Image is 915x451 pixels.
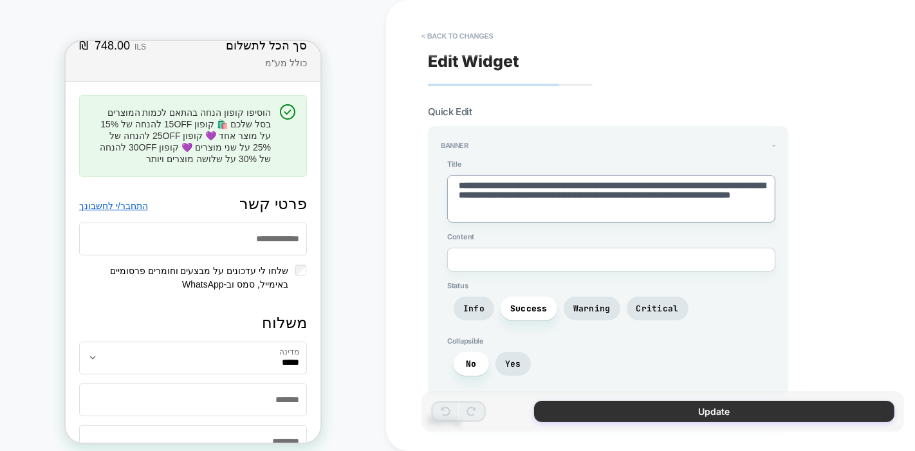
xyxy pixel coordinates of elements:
[14,223,230,250] label: שלחו לי עדכונים על מבצעים וחומרים פרסומיים באימייל, סמס וב-WhatsApp
[415,26,500,46] button: < Back to changes
[636,303,679,314] span: Critical
[69,1,80,10] span: ILS
[428,106,472,118] span: Quick Edit
[466,358,477,369] span: No
[447,336,775,345] span: Collapsible
[463,303,485,314] span: Info
[534,401,894,422] button: Update
[505,358,521,369] span: Yes
[199,17,241,27] span: כולל מע"מ
[772,141,775,150] span: -
[573,303,611,314] span: Warning
[174,152,241,172] h2: פרטי קשר
[14,272,241,291] h2: משלוח
[510,303,548,314] span: Success
[441,141,468,150] span: Banner
[428,51,519,71] span: Edit Widget
[447,160,775,169] span: Title
[447,281,775,290] span: Status
[14,158,82,172] a: התחבר/י לחשבונך
[447,232,775,241] span: Content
